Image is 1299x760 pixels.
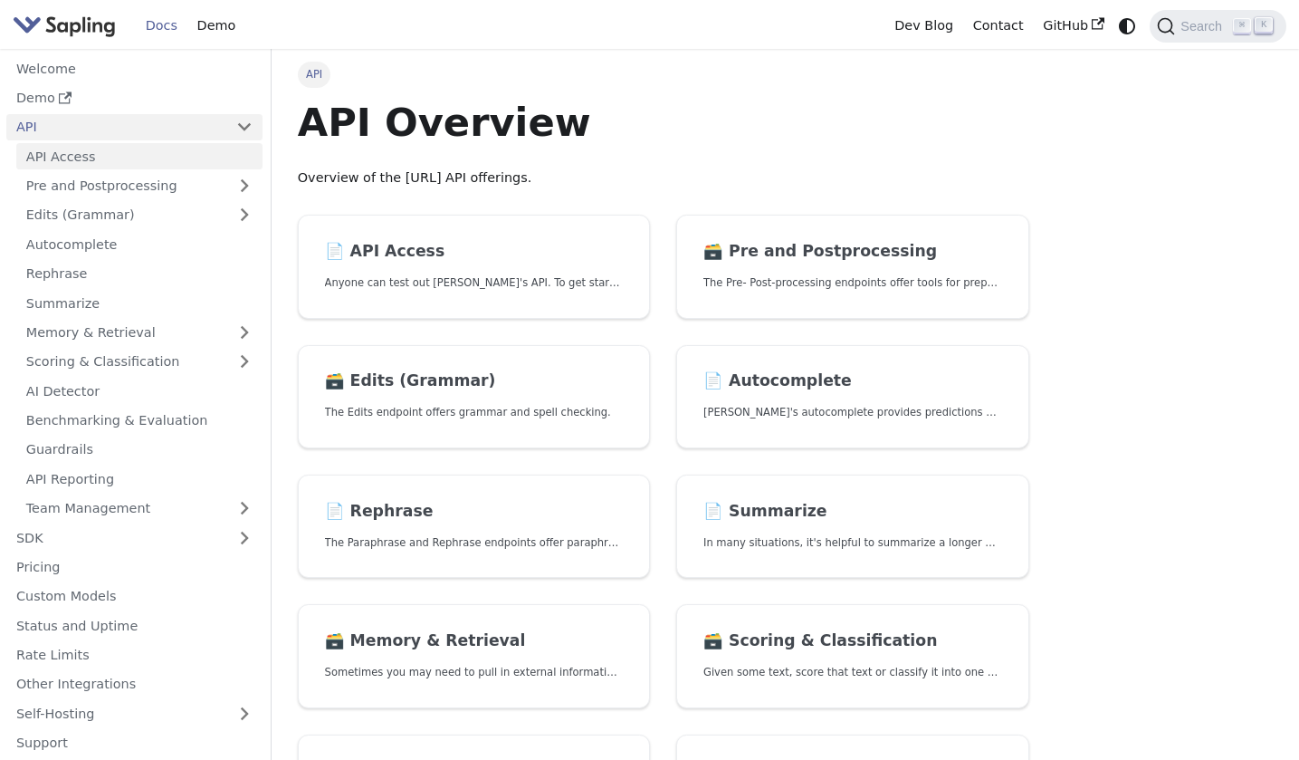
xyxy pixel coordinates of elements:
[6,700,263,726] a: Self-Hosting
[16,143,263,169] a: API Access
[6,554,263,581] a: Pricing
[703,242,1002,262] h2: Pre and Postprocessing
[187,12,245,40] a: Demo
[298,475,651,579] a: 📄️ RephraseThe Paraphrase and Rephrase endpoints offer paraphrasing for particular styles.
[16,231,263,257] a: Autocomplete
[16,495,263,522] a: Team Management
[136,12,187,40] a: Docs
[298,62,1029,87] nav: Breadcrumbs
[325,631,624,651] h2: Memory & Retrieval
[16,320,263,346] a: Memory & Retrieval
[298,98,1029,147] h1: API Overview
[16,202,263,228] a: Edits (Grammar)
[1114,13,1141,39] button: Switch between dark and light mode (currently system mode)
[298,62,331,87] span: API
[325,242,624,262] h2: API Access
[325,274,624,292] p: Anyone can test out Sapling's API. To get started with the API, simply:
[325,371,624,391] h2: Edits (Grammar)
[226,524,263,551] button: Expand sidebar category 'SDK'
[325,502,624,522] h2: Rephrase
[1150,10,1285,43] button: Search (Command+K)
[703,631,1002,651] h2: Scoring & Classification
[703,534,1002,552] p: In many situations, it's helpful to summarize a longer document into a shorter, more easily diges...
[325,534,624,552] p: The Paraphrase and Rephrase endpoints offer paraphrasing for particular styles.
[16,261,263,287] a: Rephrase
[6,114,226,140] a: API
[16,466,263,492] a: API Reporting
[16,408,263,434] a: Benchmarking & Evaluation
[703,274,1002,292] p: The Pre- Post-processing endpoints offer tools for preparing your text data for ingestation as we...
[6,671,263,697] a: Other Integrations
[6,642,263,669] a: Rate Limits
[6,583,263,610] a: Custom Models
[16,290,263,316] a: Summarize
[13,13,122,39] a: Sapling.ai
[13,13,116,39] img: Sapling.ai
[298,604,651,708] a: 🗃️ Memory & RetrievalSometimes you may need to pull in external information that doesn't fit in t...
[884,12,962,40] a: Dev Blog
[703,502,1002,522] h2: Summarize
[16,378,263,404] a: AI Detector
[1175,19,1233,34] span: Search
[6,55,263,82] a: Welcome
[298,168,1029,189] p: Overview of the [URL] API offerings.
[703,664,1002,681] p: Given some text, score that text or classify it into one of a set of pre-specified categories.
[1233,18,1251,34] kbd: ⌘
[16,349,263,375] a: Scoring & Classification
[325,404,624,421] p: The Edits endpoint offers grammar and spell checking.
[676,475,1029,579] a: 📄️ SummarizeIn many situations, it's helpful to summarize a longer document into a shorter, more ...
[6,730,263,756] a: Support
[1255,17,1273,34] kbd: K
[325,664,624,681] p: Sometimes you may need to pull in external information that doesn't fit in the context size of an...
[1033,12,1113,40] a: GitHub
[703,371,1002,391] h2: Autocomplete
[16,437,263,463] a: Guardrails
[676,215,1029,319] a: 🗃️ Pre and PostprocessingThe Pre- Post-processing endpoints offer tools for preparing your text d...
[703,404,1002,421] p: Sapling's autocomplete provides predictions of the next few characters or words
[6,85,263,111] a: Demo
[16,173,263,199] a: Pre and Postprocessing
[226,114,263,140] button: Collapse sidebar category 'API'
[298,215,651,319] a: 📄️ API AccessAnyone can test out [PERSON_NAME]'s API. To get started with the API, simply:
[676,345,1029,449] a: 📄️ Autocomplete[PERSON_NAME]'s autocomplete provides predictions of the next few characters or words
[963,12,1034,40] a: Contact
[676,604,1029,708] a: 🗃️ Scoring & ClassificationGiven some text, score that text or classify it into one of a set of p...
[6,612,263,639] a: Status and Uptime
[6,524,226,551] a: SDK
[298,345,651,449] a: 🗃️ Edits (Grammar)The Edits endpoint offers grammar and spell checking.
